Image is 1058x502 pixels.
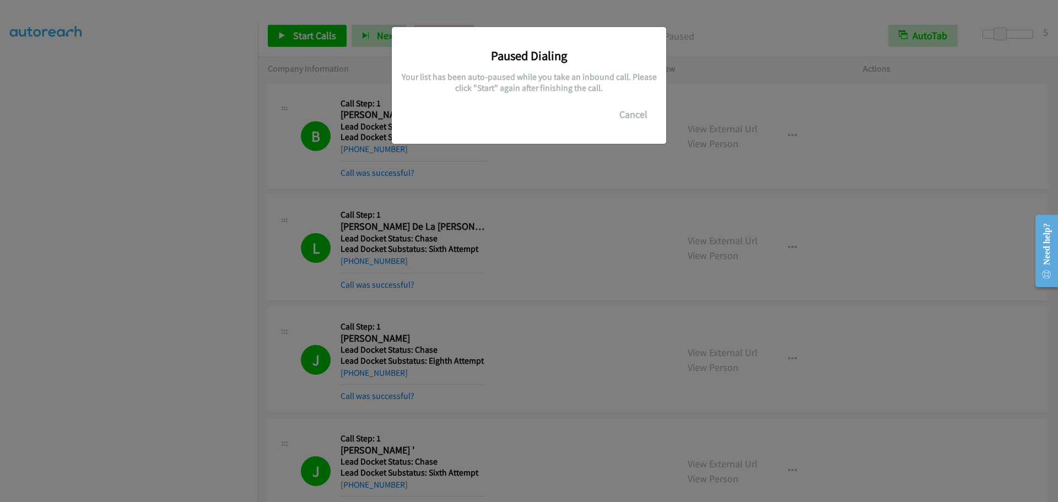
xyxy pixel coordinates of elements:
h5: Your list has been auto-paused while you take an inbound call. Please click "Start" again after f... [400,72,658,93]
h3: Paused Dialing [400,48,658,63]
iframe: Resource Center [1026,207,1058,295]
button: Cancel [609,104,658,126]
